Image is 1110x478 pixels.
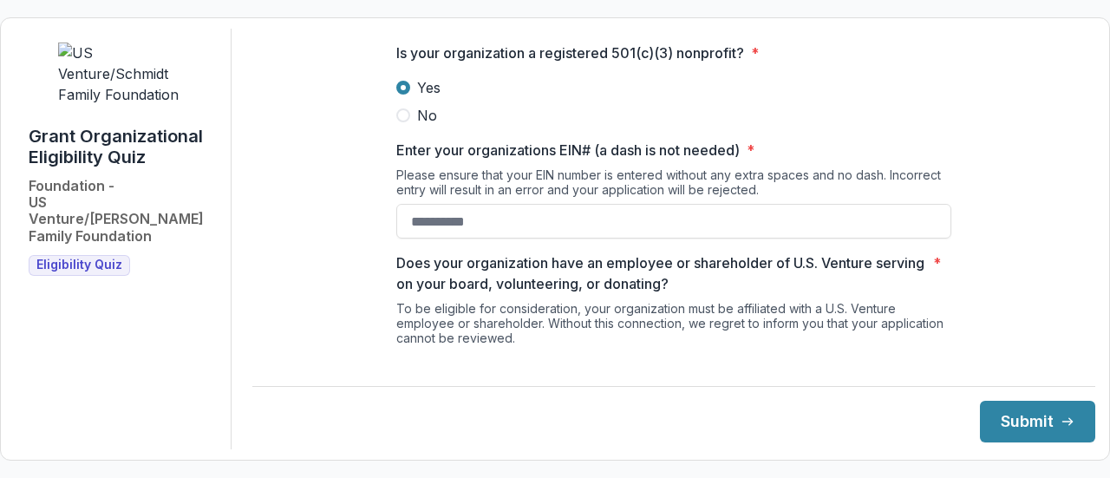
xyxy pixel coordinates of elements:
[29,178,217,245] h2: Foundation - US Venture/[PERSON_NAME] Family Foundation
[396,167,951,204] div: Please ensure that your EIN number is entered without any extra spaces and no dash. Incorrect ent...
[980,401,1095,442] button: Submit
[396,43,744,63] p: Is your organization a registered 501(c)(3) nonprofit?
[396,140,740,160] p: Enter your organizations EIN# (a dash is not needed)
[417,105,437,126] span: No
[58,43,188,105] img: US Venture/Schmidt Family Foundation
[36,258,122,272] span: Eligibility Quiz
[396,301,951,352] div: To be eligible for consideration, your organization must be affiliated with a U.S. Venture employ...
[417,77,441,98] span: Yes
[29,126,217,167] h1: Grant Organizational Eligibility Quiz
[396,252,926,294] p: Does your organization have an employee or shareholder of U.S. Venture serving on your board, vol...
